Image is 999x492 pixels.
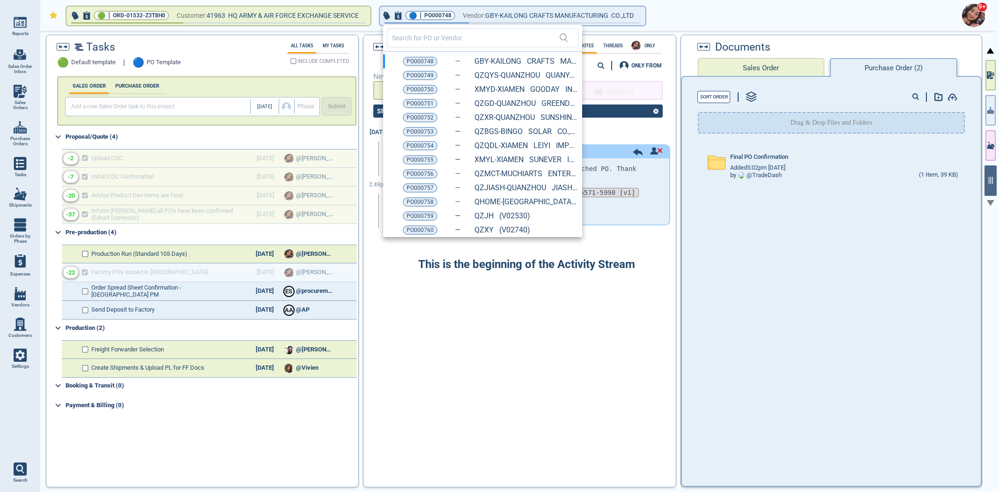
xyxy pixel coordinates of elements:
a: XMYD-XIAMEN GOODAY INDUSTRIAL CO., LTD (11037) [474,85,577,94]
span: PO000756 [407,169,434,179]
a: QZJH (V02530) [474,212,530,220]
a: XMYL-XIAMEN SUNEVER IMP AND EXP CO LTD (11437) [474,156,577,164]
span: PO000748 [407,57,434,66]
span: PO000749 [407,71,434,80]
span: PO000751 [407,99,434,108]
a: QZQDL-XIAMEN LEIYI IMP&EXP TRADING CO.,LTD. (11388) [474,142,577,150]
a: QZMCT-MUCHIARTS ENTERPRISES LIMITED (11481) [474,170,577,178]
span: PO000755 [407,155,434,164]
span: PO000759 [407,211,434,221]
a: QHOME-[GEOGRAPHIC_DATA] Q-home Electronic Technology Co., Ltd. (V02390) [474,198,577,206]
span: PO000757 [407,183,434,193]
span: PO000752 [407,113,434,122]
span: PO000760 [407,225,434,235]
a: QZJIASH-QUANZHOU JIASHENG METAL & PLASTIC PRODUCTS CO. LTD. (11580) [474,184,577,192]
a: GBY-KAILONG CRAFTS MANUFACTURING CO.,LTD (10581) [474,57,577,66]
span: PO000753 [407,127,434,136]
a: QZBGS-BINGO SOLAR CO., LTD (11331) [474,127,577,136]
span: PO000750 [407,85,434,94]
a: QZQYS-QUANZHOU QUANYUANSHENG A (10993) [474,71,577,80]
input: Search for PO or Vendor [392,31,559,45]
span: PO000754 [407,141,434,150]
a: QZXY (V02740) [474,226,530,234]
a: QZXR-QUANZHOU SUNSHINE INDUSTRIAL CO., LTD. (11286) [474,113,577,122]
a: QZGD-QUANZHOU GREENDAY ELECTRO (11063) [474,99,577,108]
span: PO000758 [407,197,434,207]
